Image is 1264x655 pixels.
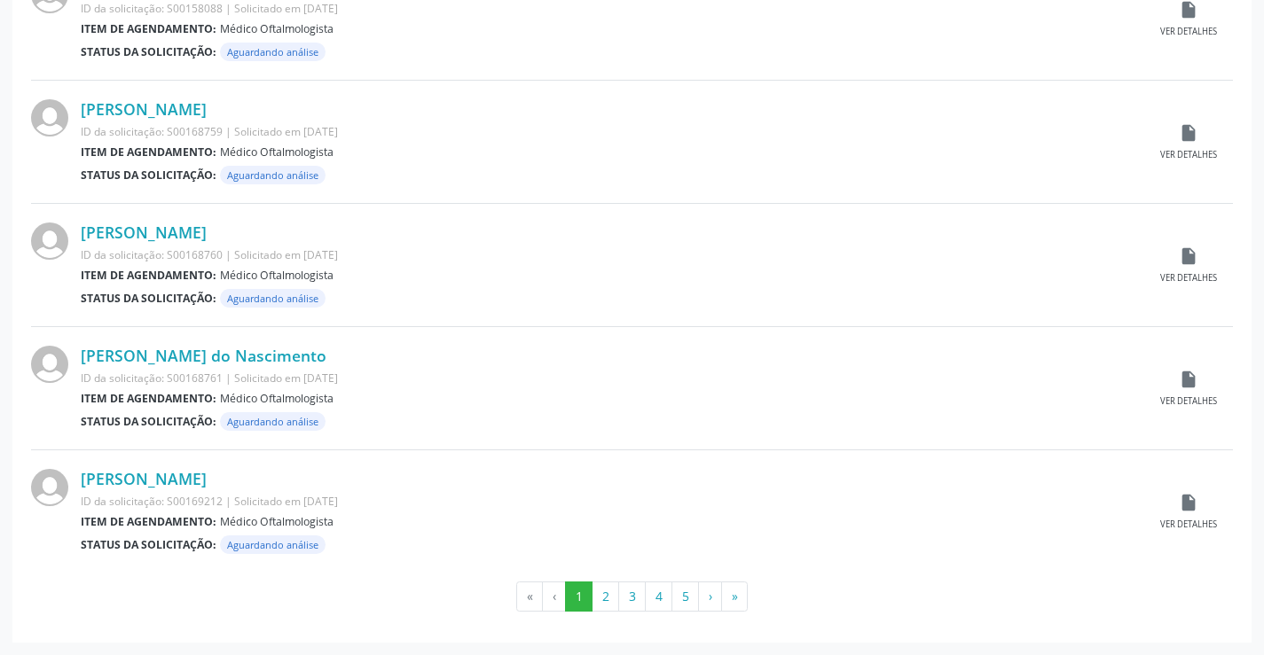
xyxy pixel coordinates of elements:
[220,43,326,61] span: Aguardando análise
[31,99,68,136] img: img
[1179,370,1198,389] i: insert_drive_file
[81,469,207,488] a: [PERSON_NAME]
[1160,395,1217,408] div: Ver detalhes
[234,494,338,509] span: Solicitado em [DATE]
[220,391,334,406] span: Médico Oftalmologista
[81,144,216,160] b: Item de agendamento:
[81,346,326,365] a: [PERSON_NAME] do Nascimento
[220,535,326,554] span: Aguardando análise
[81,99,207,119] a: [PERSON_NAME]
[81,44,216,59] b: Status da solicitação:
[31,346,68,383] img: img
[1160,149,1217,161] div: Ver detalhes
[81,291,216,306] b: Status da solicitação:
[81,514,216,529] b: Item de agendamento:
[234,370,338,386] span: Solicitado em [DATE]
[81,222,207,242] a: [PERSON_NAME]
[592,581,619,612] button: Go to page 2
[618,581,646,612] button: Go to page 3
[1179,246,1198,266] i: insert_drive_file
[31,581,1233,612] ul: Pagination
[220,21,334,36] span: Médico Oftalmologista
[234,124,338,139] span: Solicitado em [DATE]
[671,581,699,612] button: Go to page 5
[31,469,68,506] img: img
[81,391,216,406] b: Item de agendamento:
[1160,519,1217,531] div: Ver detalhes
[1179,493,1198,512] i: insert_drive_file
[220,412,326,431] span: Aguardando análise
[220,514,334,529] span: Médico Oftalmologista
[220,144,334,160] span: Médico Oftalmologista
[81,1,232,16] span: ID da solicitação: S00158088 |
[220,268,334,283] span: Médico Oftalmologista
[721,581,748,612] button: Go to last page
[698,581,722,612] button: Go to next page
[81,21,216,36] b: Item de agendamento:
[81,168,216,183] b: Status da solicitação:
[565,581,593,612] button: Go to page 1
[220,289,326,308] span: Aguardando análise
[234,1,338,16] span: Solicitado em [DATE]
[81,124,232,139] span: ID da solicitação: S00168759 |
[1160,272,1217,285] div: Ver detalhes
[234,247,338,262] span: Solicitado em [DATE]
[81,268,216,283] b: Item de agendamento:
[81,370,232,386] span: ID da solicitação: S00168761 |
[81,494,232,509] span: ID da solicitação: S00169212 |
[81,537,216,552] b: Status da solicitação:
[81,414,216,429] b: Status da solicitação:
[1160,26,1217,38] div: Ver detalhes
[1179,123,1198,143] i: insert_drive_file
[81,247,232,262] span: ID da solicitação: S00168760 |
[31,222,68,260] img: img
[220,166,326,184] span: Aguardando análise
[645,581,672,612] button: Go to page 4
